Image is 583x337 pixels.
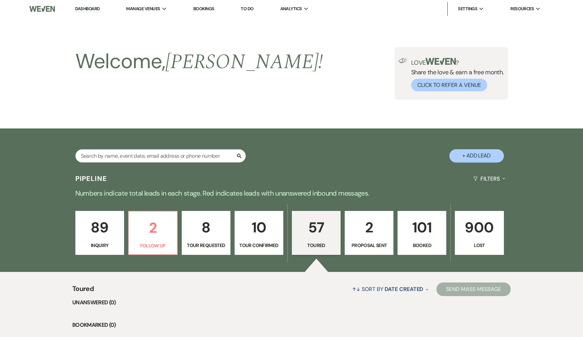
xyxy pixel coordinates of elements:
[239,216,279,239] p: 10
[411,79,487,91] button: Click to Refer a Venue
[75,6,100,12] a: Dashboard
[186,216,226,239] p: 8
[349,216,389,239] p: 2
[133,242,173,249] p: Follow Up
[72,321,511,330] li: Bookmarked (0)
[385,286,423,293] span: Date Created
[459,242,499,249] p: Lost
[165,46,323,78] span: [PERSON_NAME] !
[470,170,508,188] button: Filters
[241,6,253,12] a: To Do
[72,298,511,307] li: Unanswered (0)
[128,211,178,255] a: 2Follow Up
[126,5,160,12] span: Manage Venues
[510,5,534,12] span: Resources
[72,284,94,298] span: Toured
[292,211,341,255] a: 57Toured
[458,5,477,12] span: Settings
[75,149,246,163] input: Search by name, event date, email address or phone number
[29,2,55,16] img: Weven Logo
[349,280,431,298] button: Sort By Date Created
[296,216,336,239] p: 57
[398,211,446,255] a: 101Booked
[425,58,456,65] img: weven-logo-green.svg
[46,188,537,199] p: Numbers indicate total leads in each stage. Red indicates leads with unanswered inbound messages.
[239,242,279,249] p: Tour Confirmed
[280,5,302,12] span: Analytics
[399,58,407,63] img: loud-speaker-illustration.svg
[186,242,226,249] p: Tour Requested
[235,211,283,255] a: 10Tour Confirmed
[75,47,323,76] h2: Welcome,
[352,286,360,293] span: ↑↓
[407,58,504,91] div: Share the love & earn a free month.
[80,242,120,249] p: Inquiry
[402,216,442,239] p: 101
[133,216,173,239] p: 2
[436,282,511,296] button: Send Mass Message
[80,216,120,239] p: 89
[449,149,504,163] button: + Add Lead
[411,58,504,66] p: Love ?
[459,216,499,239] p: 900
[182,211,230,255] a: 8Tour Requested
[296,242,336,249] p: Toured
[349,242,389,249] p: Proposal Sent
[455,211,504,255] a: 900Lost
[193,6,214,12] a: Bookings
[75,211,124,255] a: 89Inquiry
[75,174,107,183] h3: Pipeline
[402,242,442,249] p: Booked
[345,211,393,255] a: 2Proposal Sent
